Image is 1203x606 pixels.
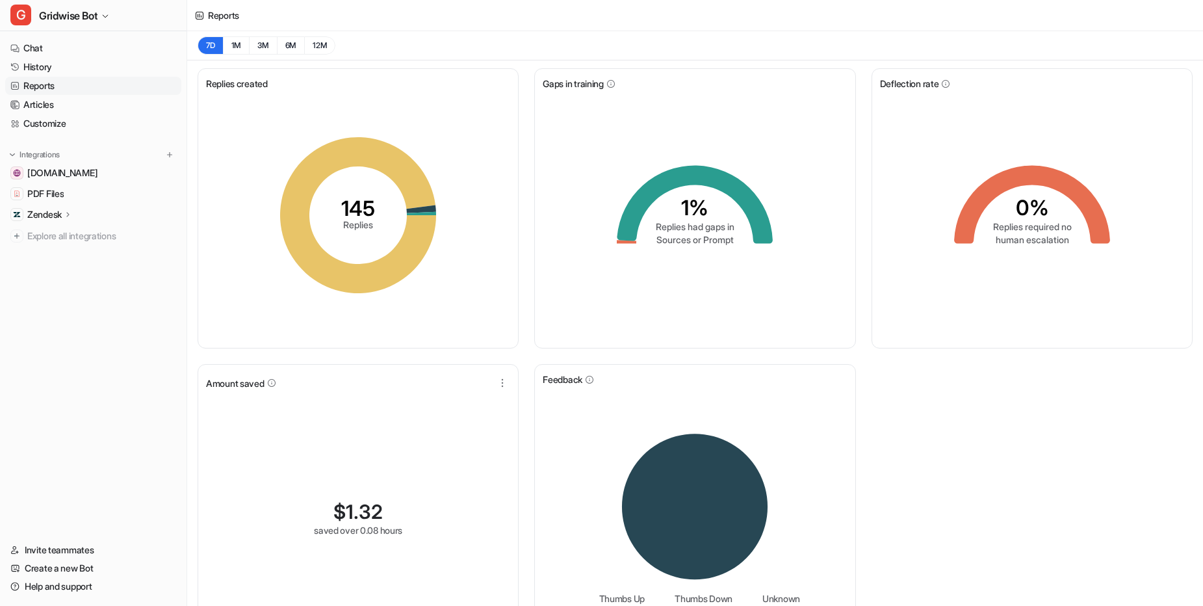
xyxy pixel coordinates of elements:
[13,211,21,218] img: Zendesk
[19,150,60,160] p: Integrations
[304,36,335,55] button: 12M
[5,96,181,114] a: Articles
[5,577,181,596] a: Help and support
[277,36,305,55] button: 6M
[223,36,250,55] button: 1M
[681,195,708,220] tspan: 1%
[27,208,62,221] p: Zendesk
[333,500,383,523] div: $
[39,7,97,25] span: Gridwise Bot
[5,541,181,559] a: Invite teammates
[5,77,181,95] a: Reports
[656,234,734,245] tspan: Sources or Prompt
[343,219,373,230] tspan: Replies
[992,221,1071,232] tspan: Replies required no
[995,234,1068,245] tspan: human escalation
[5,559,181,577] a: Create a new Bot
[656,221,734,232] tspan: Replies had gaps in
[13,190,21,198] img: PDF Files
[543,77,604,90] span: Gaps in training
[165,150,174,159] img: menu_add.svg
[27,187,64,200] span: PDF Files
[206,376,265,390] span: Amount saved
[753,592,800,605] li: Unknown
[10,5,31,25] span: G
[543,373,582,386] span: Feedback
[346,500,383,523] span: 1.32
[27,166,97,179] span: [DOMAIN_NAME]
[1015,195,1048,220] tspan: 0%
[341,196,375,221] tspan: 145
[5,58,181,76] a: History
[10,230,23,243] img: explore all integrations
[314,523,402,537] div: saved over 0.08 hours
[208,8,239,22] div: Reports
[8,150,17,159] img: expand menu
[27,226,176,246] span: Explore all integrations
[5,164,181,182] a: gridwise.io[DOMAIN_NAME]
[5,227,181,245] a: Explore all integrations
[5,39,181,57] a: Chat
[666,592,732,605] li: Thumbs Down
[249,36,277,55] button: 3M
[206,77,268,90] span: Replies created
[13,169,21,177] img: gridwise.io
[198,36,223,55] button: 7D
[5,148,64,161] button: Integrations
[880,77,939,90] span: Deflection rate
[5,114,181,133] a: Customize
[5,185,181,203] a: PDF FilesPDF Files
[590,592,645,605] li: Thumbs Up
